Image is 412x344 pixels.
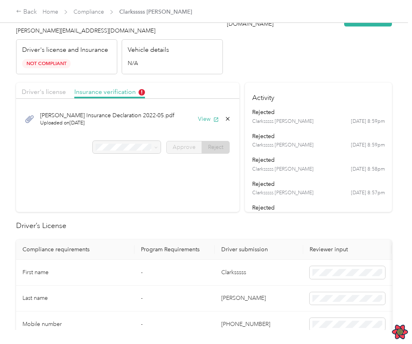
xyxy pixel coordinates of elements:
[16,260,135,286] td: First name
[128,45,169,55] p: Vehicle details
[40,120,174,127] span: Uploaded on [DATE]
[135,311,215,338] td: -
[215,260,303,286] td: Clarksssss
[252,132,385,140] div: rejected
[252,108,385,116] div: rejected
[367,299,412,344] iframe: Everlance-gr Chat Button Frame
[22,295,48,301] span: Last name
[16,311,135,338] td: Mobile number
[215,240,303,260] th: Driver submission
[135,260,215,286] td: -
[252,118,314,125] span: Clarksssss [PERSON_NAME]
[252,156,385,164] div: rejected
[392,324,408,340] button: Open React Query Devtools
[173,144,196,151] span: Approve
[351,189,385,197] time: [DATE] 8:57pm
[351,166,385,173] time: [DATE] 8:58pm
[16,286,135,312] td: Last name
[40,111,174,120] span: [PERSON_NAME] Insurance Declaration 2022-05.pdf
[351,142,385,149] time: [DATE] 8:59pm
[252,166,314,173] span: Clarksssss [PERSON_NAME]
[198,115,219,123] button: View
[16,220,392,231] h2: Driver’s License
[119,8,192,16] span: Clarksssss [PERSON_NAME]
[22,45,108,55] p: Driver's license and Insurance
[208,144,223,151] span: Reject
[22,321,62,328] span: Mobile number
[135,286,215,312] td: -
[215,311,303,338] td: [PHONE_NUMBER]
[245,83,392,108] h4: Activity
[252,180,385,188] div: rejected
[43,8,58,15] a: Home
[252,204,385,212] div: rejected
[215,286,303,312] td: [PERSON_NAME]
[16,240,135,260] th: Compliance requirements
[22,59,71,68] span: Not Compliant
[128,59,138,67] span: N/A
[22,88,66,96] span: Driver's license
[351,118,385,125] time: [DATE] 8:59pm
[22,269,49,276] span: First name
[16,27,155,34] span: [PERSON_NAME][EMAIL_ADDRESS][DOMAIN_NAME]
[135,240,215,260] th: Program Requirements
[73,8,104,15] a: Compliance
[303,240,392,260] th: Reviewer input
[252,189,314,197] span: Clarksssss [PERSON_NAME]
[252,142,314,149] span: Clarksssss [PERSON_NAME]
[74,88,145,96] span: Insurance verification
[16,7,37,17] div: Back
